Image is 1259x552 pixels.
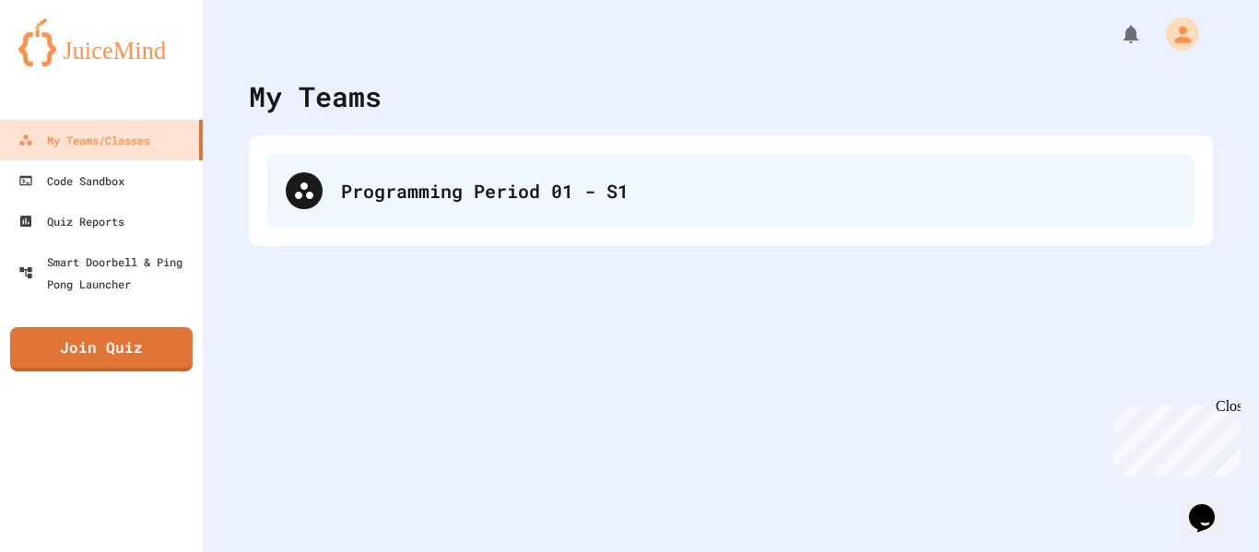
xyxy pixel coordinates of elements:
a: Join Quiz [10,327,193,371]
iframe: chat widget [1182,478,1241,534]
div: My Notifications [1086,18,1147,50]
div: Programming Period 01 - S1 [341,177,1176,205]
div: Chat with us now!Close [7,7,127,117]
div: My Teams/Classes [18,129,150,151]
iframe: chat widget [1106,398,1241,476]
div: Smart Doorbell & Ping Pong Launcher [18,251,195,295]
img: logo-orange.svg [18,18,184,66]
div: My Teams [249,76,382,117]
div: Code Sandbox [18,170,124,192]
div: Quiz Reports [18,210,124,232]
div: My Account [1147,13,1204,55]
div: Programming Period 01 - S1 [267,154,1194,228]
